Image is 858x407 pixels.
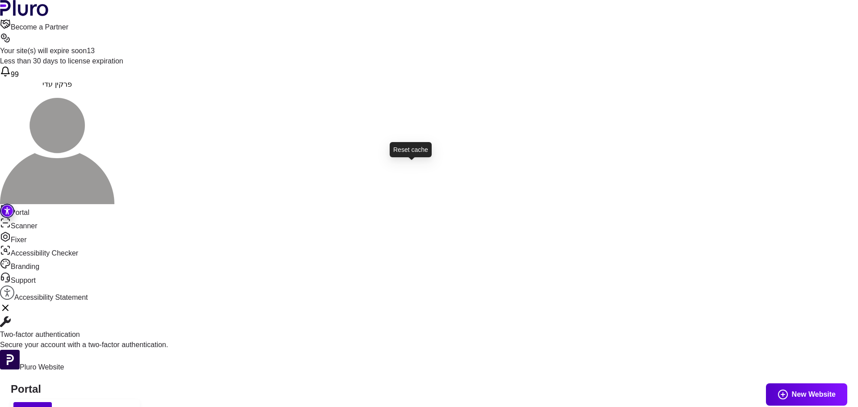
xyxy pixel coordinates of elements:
[11,383,847,396] h1: Portal
[87,47,95,55] span: 13
[11,71,19,78] span: 99
[390,142,432,157] div: Reset cache
[42,80,71,88] span: פרקין עדי
[766,383,847,406] button: New Website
